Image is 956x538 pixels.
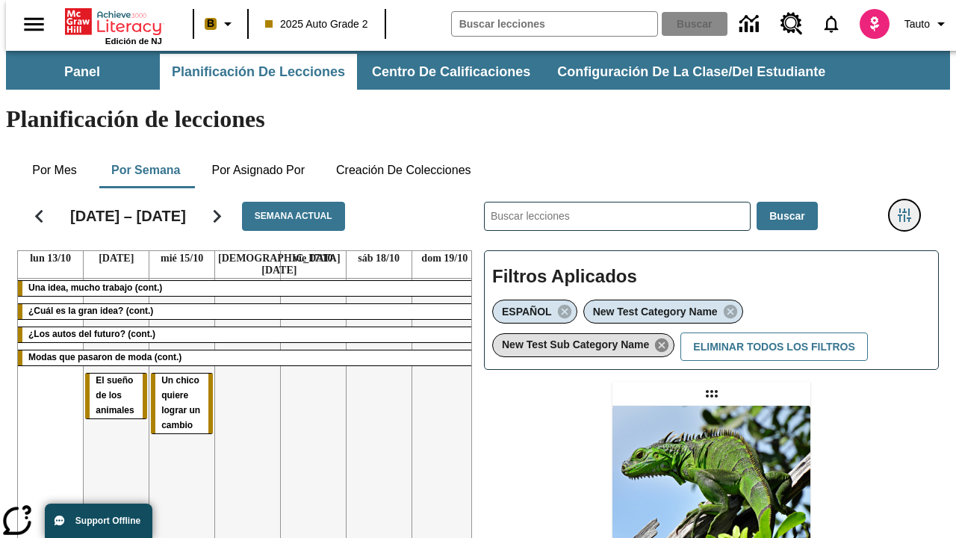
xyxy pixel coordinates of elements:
div: Eliminar ESPAÑOL el ítem seleccionado del filtro [492,300,577,324]
button: Por asignado por [199,152,317,188]
button: Por mes [17,152,92,188]
a: Centro de recursos, Se abrirá en una pestaña nueva. [772,4,812,44]
div: Portada [65,5,162,46]
button: Menú lateral de filtros [890,200,919,230]
button: Creación de colecciones [324,152,483,188]
a: 13 de octubre de 2025 [27,251,74,266]
a: 17 de octubre de 2025 [291,251,336,266]
button: Seguir [198,197,236,235]
span: 2025 Auto Grade 2 [265,16,368,32]
div: Eliminar New Test Sub Category Name el ítem seleccionado del filtro [492,333,674,357]
div: ¿Cuál es la gran idea? (cont.) [18,304,477,319]
span: Edición de NJ [105,37,162,46]
div: ¿Los autos del futuro? (cont.) [18,327,477,342]
a: 16 de octubre de 2025 [215,251,344,278]
h2: Filtros Aplicados [492,259,931,295]
button: Abrir el menú lateral [12,2,56,46]
div: Un chico quiere lograr un cambio [151,374,213,433]
div: Subbarra de navegación [6,51,950,90]
span: B [207,14,214,33]
div: Lección arrastrable: Lluvia de iguanas [700,382,724,406]
span: Tauto [904,16,930,32]
button: Perfil/Configuración [898,10,956,37]
span: Support Offline [75,516,140,526]
a: 15 de octubre de 2025 [158,251,206,266]
span: Una idea, mucho trabajo (cont.) [28,282,162,293]
input: Buscar lecciones [485,202,750,230]
button: Boost El color de la clase es anaranjado claro. Cambiar el color de la clase. [199,10,243,37]
span: ¿Cuál es la gran idea? (cont.) [28,306,153,316]
button: Buscar [757,202,817,231]
img: avatar image [860,9,890,39]
a: Centro de información [730,4,772,45]
span: Modas que pasaron de moda (cont.) [28,352,181,362]
button: Planificación de lecciones [160,54,357,90]
span: New Test Sub Category Name [502,338,649,350]
button: Regresar [20,197,58,235]
span: New Test Category Name [593,306,718,318]
span: Planificación de lecciones [172,64,345,81]
button: Support Offline [45,504,152,538]
span: ESPAÑOL [502,306,552,318]
button: Escoja un nuevo avatar [851,4,898,43]
h1: Planificación de lecciones [6,105,950,133]
div: Eliminar New Test Category Name el ítem seleccionado del filtro [583,300,743,324]
input: Buscar campo [452,12,657,36]
span: El sueño de los animales [96,375,134,415]
div: Filtros Aplicados [484,250,939,370]
button: Por semana [99,152,192,188]
span: Un chico quiere lograr un cambio [161,375,200,430]
div: Una idea, mucho trabajo (cont.) [18,281,477,296]
span: Configuración de la clase/del estudiante [557,64,825,81]
div: Subbarra de navegación [6,54,839,90]
span: Centro de calificaciones [372,64,530,81]
a: Notificaciones [812,4,851,43]
a: 18 de octubre de 2025 [355,251,403,266]
button: Centro de calificaciones [360,54,542,90]
button: Panel [7,54,157,90]
button: Eliminar todos los filtros [680,333,867,362]
div: El sueño de los animales [85,374,147,418]
span: Panel [64,64,100,81]
a: Portada [65,7,162,37]
div: Modas que pasaron de moda (cont.) [18,350,477,365]
a: 19 de octubre de 2025 [418,251,471,266]
button: Configuración de la clase/del estudiante [545,54,837,90]
button: Semana actual [242,202,345,231]
h2: [DATE] – [DATE] [70,207,186,225]
span: ¿Los autos del futuro? (cont.) [28,329,155,339]
a: 14 de octubre de 2025 [96,251,137,266]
